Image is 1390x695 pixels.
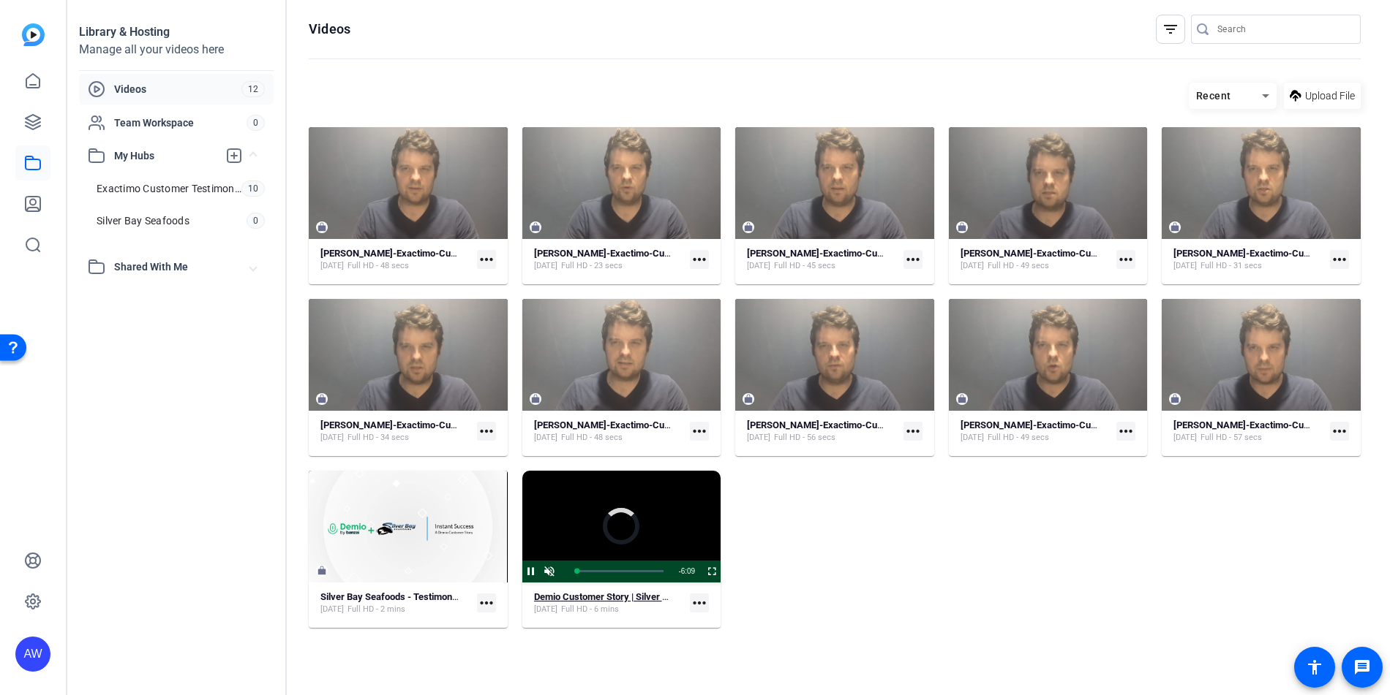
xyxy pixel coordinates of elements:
[114,148,218,164] span: My Hubs
[961,248,1268,259] strong: [PERSON_NAME]-Exactimo-Customer-Testimonial-2025-09-08-13_28_49
[320,419,628,430] strong: [PERSON_NAME]-Exactimo-Customer-Testimonial-2025-09-08-13_30_34
[1330,422,1349,441] mat-icon: more_horiz
[1306,658,1323,676] mat-icon: accessibility
[1173,432,1197,444] span: [DATE]
[477,250,496,269] mat-icon: more_horiz
[961,260,984,272] span: [DATE]
[1173,248,1324,272] a: [PERSON_NAME]-Exactimo-Customer-Testimonial-2025-09-08-13_25_30[DATE]Full HD - 31 secs
[1201,432,1262,444] span: Full HD - 57 secs
[79,41,274,58] div: Manage all your videos here
[477,593,496,612] mat-icon: more_horiz
[561,432,623,444] span: Full HD - 48 secs
[347,260,409,272] span: Full HD - 48 secs
[534,248,685,272] a: [PERSON_NAME]-Exactimo-Customer-Testimonial-2025-09-08-13_19_35[DATE]Full HD - 23 secs
[320,260,344,272] span: [DATE]
[1162,20,1179,38] mat-icon: filter_list
[15,637,50,672] div: AW
[320,591,471,615] a: Silver Bay Seafoods - Testimonial[DATE]Full HD - 2 mins
[690,422,709,441] mat-icon: more_horiz
[241,181,266,197] span: 10
[534,248,841,259] strong: [PERSON_NAME]-Exactimo-Customer-Testimonial-2025-09-08-13_19_35
[961,248,1111,272] a: [PERSON_NAME]-Exactimo-Customer-Testimonial-2025-09-08-13_28_49[DATE]Full HD - 49 secs
[678,567,680,575] span: -
[320,419,471,444] a: [PERSON_NAME]-Exactimo-Customer-Testimonial-2025-09-08-13_30_34[DATE]Full HD - 34 secs
[747,432,770,444] span: [DATE]
[79,23,274,41] div: Library & Hosting
[79,141,274,170] mat-expansion-panel-header: My Hubs
[681,567,695,575] span: 6:09
[88,174,274,203] a: Exactimo Customer Testimonial10
[534,260,557,272] span: [DATE]
[961,419,1268,430] strong: [PERSON_NAME]-Exactimo-Customer-Testimonial-2025-09-08-13_32_04
[241,81,265,97] span: 12
[904,250,923,269] mat-icon: more_horiz
[904,422,923,441] mat-icon: more_horiz
[309,20,350,38] h1: Videos
[988,260,1049,272] span: Full HD - 49 secs
[88,206,274,235] a: Silver Bay Seafoods0
[320,432,344,444] span: [DATE]
[522,561,541,582] button: Pause
[534,432,557,444] span: [DATE]
[347,432,409,444] span: Full HD - 34 secs
[561,604,619,615] span: Full HD - 6 mins
[114,115,247,130] span: Team Workspace
[97,213,189,228] span: Silver Bay Seafoods
[690,593,709,612] mat-icon: more_horiz
[1196,90,1231,102] span: Recent
[1305,88,1355,104] span: Upload File
[534,419,685,444] a: [PERSON_NAME]-Exactimo-Customer-Testimonial-2025-09-08-13_24_03[DATE]Full HD - 48 secs
[1217,20,1349,38] input: Search
[988,432,1049,444] span: Full HD - 49 secs
[702,561,721,582] button: Fullscreen
[1173,260,1197,272] span: [DATE]
[747,260,770,272] span: [DATE]
[1330,250,1349,269] mat-icon: more_horiz
[534,604,557,615] span: [DATE]
[79,170,274,252] div: My Hubs
[534,591,685,615] a: Demio Customer Story | Silver Bay Seafoods[DATE]Full HD - 6 mins
[79,252,274,281] mat-expansion-panel-header: Shared With Me
[114,259,250,275] span: Shared With Me
[1201,260,1262,272] span: Full HD - 31 secs
[961,432,984,444] span: [DATE]
[320,248,471,272] a: [PERSON_NAME]-Exactimo-Customer-Testimonial-2025-09-08-13_22_01[DATE]Full HD - 48 secs
[747,248,1054,259] strong: [PERSON_NAME]-Exactimo-Customer-Testimonial-2025-09-08-13_23_02
[114,82,241,96] span: Videos
[774,260,835,272] span: Full HD - 45 secs
[747,248,898,272] a: [PERSON_NAME]-Exactimo-Customer-Testimonial-2025-09-08-13_23_02[DATE]Full HD - 45 secs
[690,250,709,269] mat-icon: more_horiz
[522,471,721,582] div: Video Player
[534,419,841,430] strong: [PERSON_NAME]-Exactimo-Customer-Testimonial-2025-09-08-13_24_03
[747,419,898,444] a: [PERSON_NAME]-Exactimo-Customer-Testimonial-2025-09-08-13_27_38[DATE]Full HD - 56 secs
[97,181,241,196] span: Exactimo Customer Testimonial
[1173,419,1324,444] a: [PERSON_NAME]-Exactimo-Customer-Testimonial-2025-09-08-13_33_53[DATE]Full HD - 57 secs
[320,591,462,602] strong: Silver Bay Seafoods - Testimonial
[347,604,405,615] span: Full HD - 2 mins
[1353,658,1371,676] mat-icon: message
[747,419,1054,430] strong: [PERSON_NAME]-Exactimo-Customer-Testimonial-2025-09-08-13_27_38
[320,248,628,259] strong: [PERSON_NAME]-Exactimo-Customer-Testimonial-2025-09-08-13_22_01
[1284,83,1361,109] button: Upload File
[247,213,265,229] span: 0
[320,604,344,615] span: [DATE]
[774,432,835,444] span: Full HD - 56 secs
[561,260,623,272] span: Full HD - 23 secs
[1116,250,1135,269] mat-icon: more_horiz
[477,422,496,441] mat-icon: more_horiz
[1116,422,1135,441] mat-icon: more_horiz
[247,115,265,131] span: 0
[22,23,45,46] img: blue-gradient.svg
[534,591,721,602] strong: Demio Customer Story | Silver Bay Seafoods
[961,419,1111,444] a: [PERSON_NAME]-Exactimo-Customer-Testimonial-2025-09-08-13_32_04[DATE]Full HD - 49 secs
